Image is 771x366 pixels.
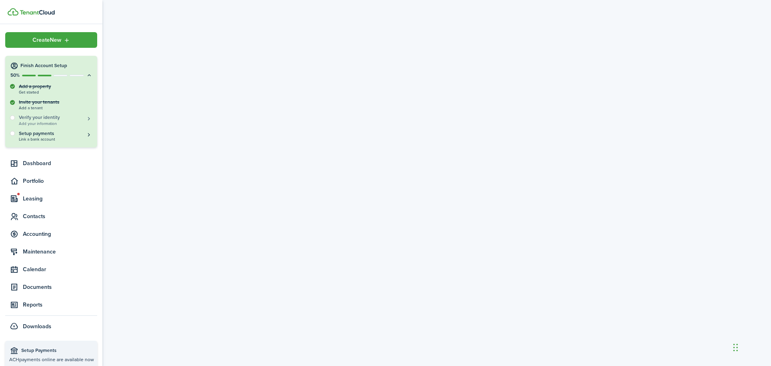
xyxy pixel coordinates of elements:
span: payments online are available now [19,356,94,363]
span: Portfolio [23,177,97,185]
div: Finish Account Setup50% [5,83,97,147]
span: Maintenance [23,247,97,256]
button: Verify your identityAdd your information [19,114,92,126]
span: Accounting [23,230,97,238]
div: Drag [733,335,738,360]
span: Documents [23,283,97,291]
h5: Verify your identity [19,114,92,121]
span: Link a bank account [19,137,92,141]
span: Add your information [19,121,92,126]
h5: Setup payments [19,130,92,137]
p: 50% [10,72,20,79]
img: TenantCloud [20,10,55,15]
a: Dashboard [5,155,97,171]
button: Finish Account Setup50% [5,56,97,79]
span: Calendar [23,265,97,274]
span: Leasing [23,194,97,203]
span: Create New [33,37,61,43]
a: Setup paymentsLink a bank account [19,130,92,141]
span: Dashboard [23,159,97,168]
iframe: Chat Widget [637,279,771,366]
button: Open menu [5,32,97,48]
span: Downloads [23,322,51,331]
p: ACH [9,356,93,363]
h4: Finish Account Setup [20,62,92,69]
span: Setup Payments [21,347,93,355]
span: Contacts [23,212,97,221]
a: Reports [5,297,97,313]
img: TenantCloud [8,8,18,16]
span: Reports [23,301,97,309]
